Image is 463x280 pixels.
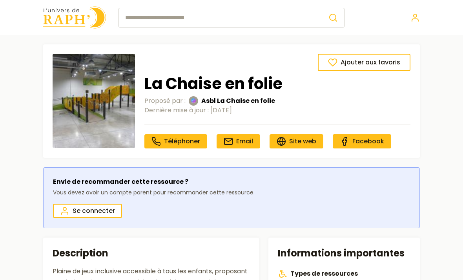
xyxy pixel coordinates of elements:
[210,106,232,115] time: [DATE]
[278,247,410,260] h2: Informations importantes
[322,8,345,27] button: Rechercher
[289,137,316,146] span: Site web
[144,74,410,93] h1: La Chaise en folie
[352,137,384,146] span: Facebook
[164,137,200,146] span: Téléphoner
[53,188,255,198] p: Vous devez avoir un compte parent pour recommander cette ressource.
[333,134,391,148] a: Facebook
[236,137,253,146] span: Email
[144,106,410,115] div: Dernière mise à jour :
[144,134,207,148] a: Téléphoner
[189,96,275,106] a: Asbl La Chaise en folieAsbl La Chaise en folie
[278,269,410,278] h3: Types de ressources
[144,96,186,106] span: Proposé par :
[53,177,255,187] p: Envie de recommander cette ressource ?
[270,134,323,148] a: Site web
[410,13,420,22] a: Se connecter
[53,247,250,260] h2: Description
[201,96,275,106] span: Asbl La Chaise en folie
[53,204,122,218] a: Se connecter
[73,206,115,216] span: Se connecter
[189,96,198,106] img: Asbl La Chaise en folie
[43,6,106,29] img: Univers de Raph logo
[217,134,260,148] a: Email
[318,54,410,71] button: Ajouter aux favoris
[53,54,135,148] img: P1120227
[341,58,400,67] span: Ajouter aux favoris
